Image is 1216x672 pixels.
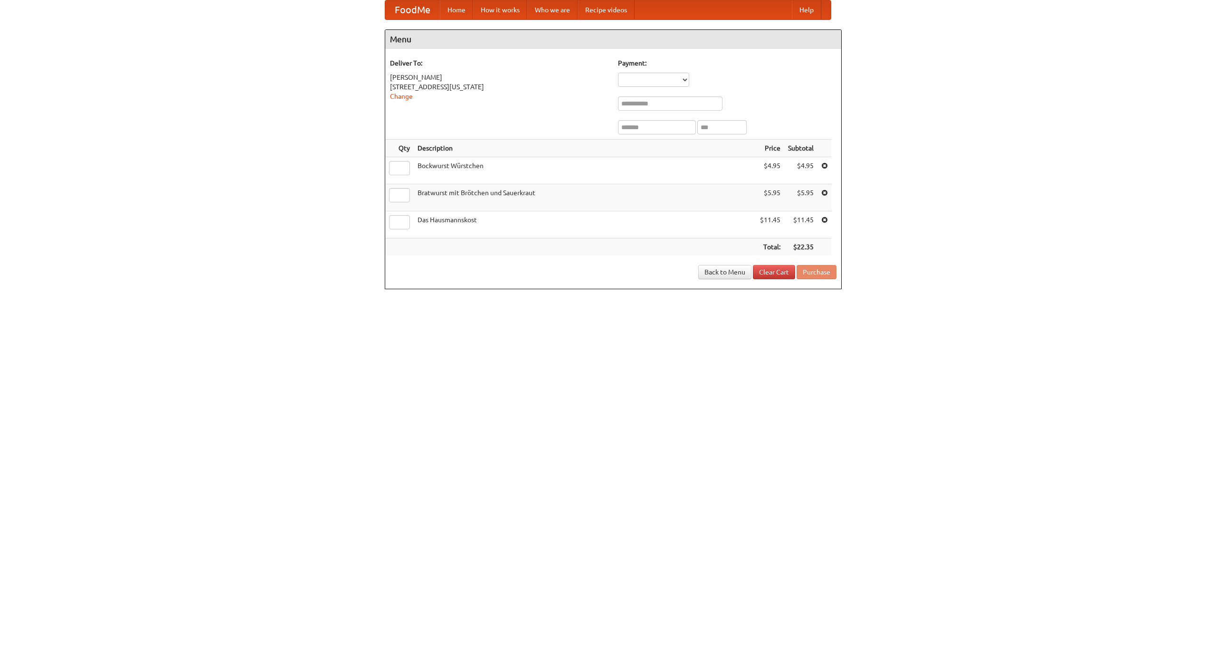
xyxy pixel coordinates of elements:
[797,265,836,279] button: Purchase
[385,140,414,157] th: Qty
[756,157,784,184] td: $4.95
[784,238,817,256] th: $22.35
[390,58,608,68] h5: Deliver To:
[753,265,795,279] a: Clear Cart
[390,93,413,100] a: Change
[390,73,608,82] div: [PERSON_NAME]
[414,140,756,157] th: Description
[414,157,756,184] td: Bockwurst Würstchen
[756,140,784,157] th: Price
[390,82,608,92] div: [STREET_ADDRESS][US_STATE]
[756,184,784,211] td: $5.95
[784,184,817,211] td: $5.95
[756,211,784,238] td: $11.45
[414,184,756,211] td: Bratwurst mit Brötchen und Sauerkraut
[414,211,756,238] td: Das Hausmannskost
[784,211,817,238] td: $11.45
[784,140,817,157] th: Subtotal
[440,0,473,19] a: Home
[578,0,635,19] a: Recipe videos
[756,238,784,256] th: Total:
[792,0,821,19] a: Help
[527,0,578,19] a: Who we are
[784,157,817,184] td: $4.95
[385,30,841,49] h4: Menu
[473,0,527,19] a: How it works
[698,265,751,279] a: Back to Menu
[618,58,836,68] h5: Payment:
[385,0,440,19] a: FoodMe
